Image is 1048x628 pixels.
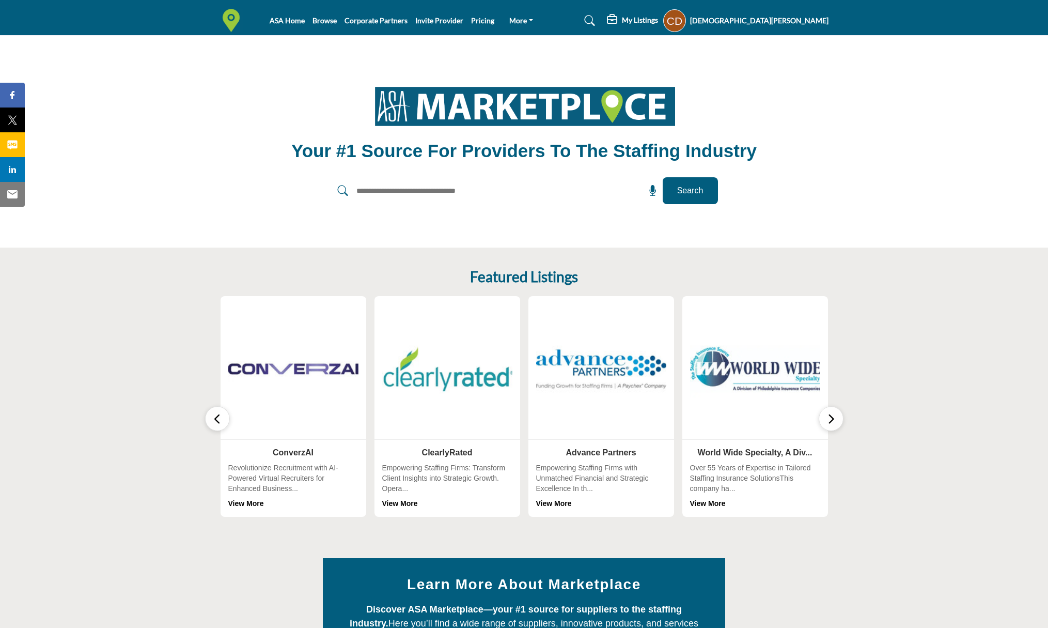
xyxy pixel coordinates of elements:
[291,139,757,163] h1: Your #1 Source for Providers to the Staffing Industry
[228,499,264,508] a: View More
[270,16,305,25] a: ASA Home
[228,463,358,509] div: Revolutionize Recruitment with AI-Powered Virtual Recruiters for Enhanced Business...
[663,9,686,32] button: Show hide supplier dropdown
[382,463,512,509] div: Empowering Staffing Firms: Transform Client Insights into Strategic Growth. Opera...
[622,16,658,25] h5: My Listings
[536,499,572,508] a: View More
[362,79,687,133] img: image
[690,304,820,434] img: World Wide Specialty, A Div...
[220,9,248,32] img: Site Logo
[471,16,494,25] a: Pricing
[422,448,473,457] a: ClearlyRated
[382,499,418,508] a: View More
[415,16,463,25] a: Invite Provider
[690,463,820,509] div: Over 55 Years of Expertise in Tailored Staffing Insurance SolutionsThis company ha...
[690,16,828,26] h5: [DEMOGRAPHIC_DATA][PERSON_NAME]
[677,185,703,197] span: Search
[566,448,636,457] a: Advance Partners
[470,268,578,286] h2: Featured Listings
[345,16,408,25] a: Corporate Partners
[346,574,702,595] h2: Learn More About Marketplace
[502,13,540,28] a: More
[312,16,337,25] a: Browse
[382,304,512,434] img: ClearlyRated
[536,304,666,434] img: Advance Partners
[536,463,666,509] div: Empowering Staffing Firms with Unmatched Financial and Strategic Excellence In th...
[690,499,726,508] a: View More
[607,14,658,27] div: My Listings
[273,448,314,457] a: ConverzAI
[663,177,718,204] button: Search
[574,12,602,29] a: Search
[698,448,812,457] a: World Wide Specialty, A Div...
[228,304,358,434] img: ConverzAI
